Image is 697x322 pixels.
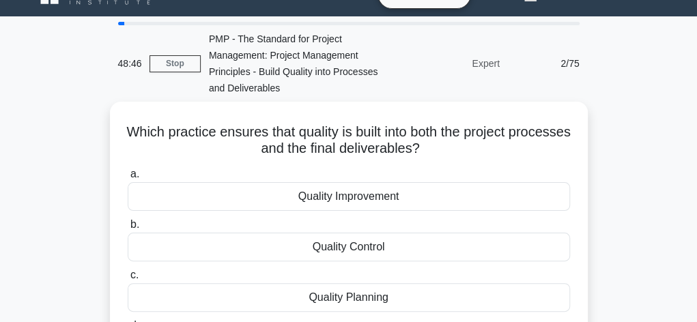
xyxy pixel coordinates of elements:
span: a. [130,168,139,179]
div: Quality Control [128,233,570,261]
div: Quality Planning [128,283,570,312]
h5: Which practice ensures that quality is built into both the project processes and the final delive... [126,123,571,158]
div: 2/75 [508,50,588,77]
span: c. [130,269,139,280]
div: 48:46 [110,50,150,77]
span: b. [130,218,139,230]
a: Stop [150,55,201,72]
div: Quality Improvement [128,182,570,211]
div: PMP - The Standard for Project Management: Project Management Principles - Build Quality into Pro... [201,25,388,102]
div: Expert [388,50,508,77]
